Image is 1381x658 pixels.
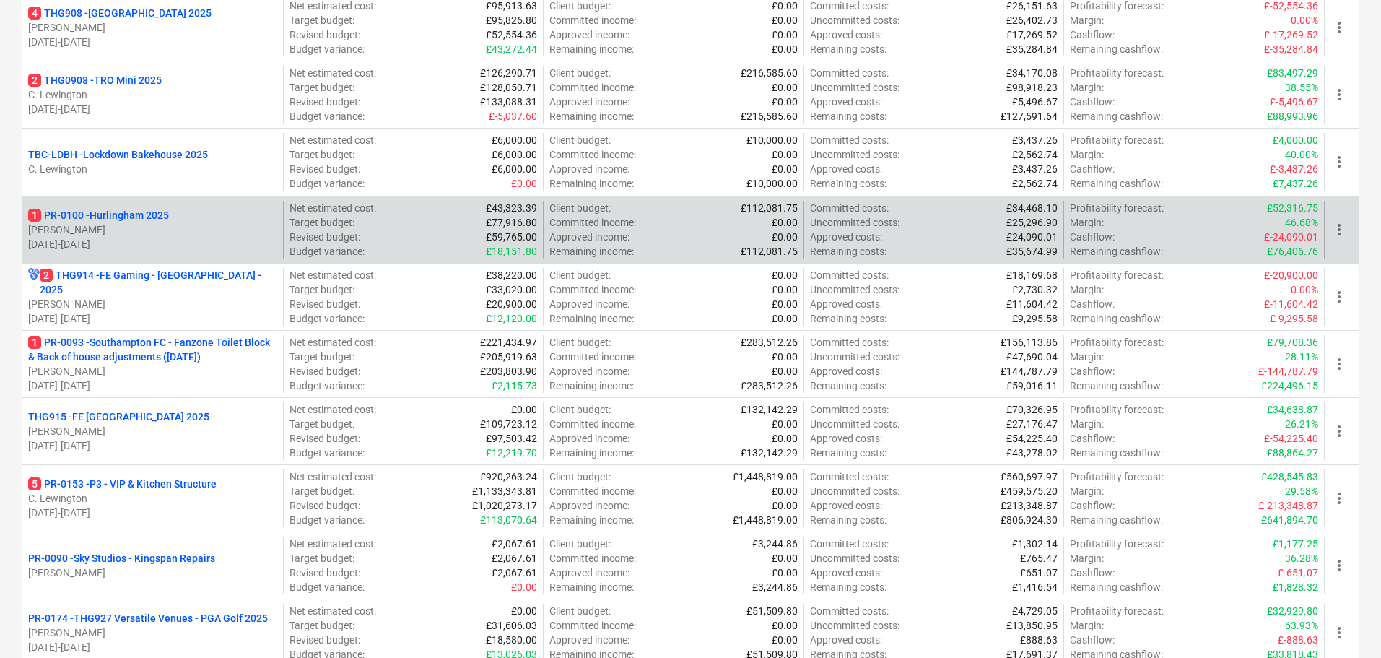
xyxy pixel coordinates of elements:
[28,477,217,491] p: PR-0153 - P3 - VIP & Kitchen Structure
[1070,402,1164,417] p: Profitability forecast :
[28,438,277,453] p: [DATE] - [DATE]
[1001,364,1058,378] p: £144,787.79
[772,498,798,513] p: £0.00
[28,566,277,580] p: [PERSON_NAME]
[1070,66,1164,80] p: Profitability forecast :
[549,147,636,162] p: Committed income :
[549,311,634,326] p: Remaining income :
[772,350,798,364] p: £0.00
[486,201,537,215] p: £43,323.39
[1291,13,1318,27] p: 0.00%
[549,350,636,364] p: Committed income :
[1330,153,1348,170] span: more_vert
[772,268,798,282] p: £0.00
[289,215,354,230] p: Target budget :
[810,147,899,162] p: Uncommitted costs :
[549,27,629,42] p: Approved income :
[1070,469,1164,484] p: Profitability forecast :
[28,297,277,311] p: [PERSON_NAME]
[1264,268,1318,282] p: £-20,900.00
[28,410,277,453] div: THG915 -FE [GEOGRAPHIC_DATA] 2025[PERSON_NAME][DATE]-[DATE]
[1330,355,1348,373] span: more_vert
[549,378,634,393] p: Remaining income :
[1264,42,1318,56] p: £-35,284.84
[480,350,537,364] p: £205,919.63
[549,133,611,147] p: Client budget :
[549,469,611,484] p: Client budget :
[28,20,277,35] p: [PERSON_NAME]
[28,147,277,176] div: TBC-LDBH -Lockdown Bakehouse 2025C. Lewington
[1285,80,1318,95] p: 38.55%
[28,311,277,326] p: [DATE] - [DATE]
[486,446,537,460] p: £12,219.70
[1285,350,1318,364] p: 28.11%
[1001,109,1058,124] p: £127,591.64
[1264,230,1318,244] p: £-24,090.01
[1070,80,1104,95] p: Margin :
[772,147,798,162] p: £0.00
[1006,244,1058,259] p: £35,674.99
[492,378,537,393] p: £2,115.73
[289,27,360,42] p: Revised budget :
[549,417,636,431] p: Committed income :
[1006,378,1058,393] p: £59,016.11
[1070,42,1163,56] p: Remaining cashflow :
[28,336,41,349] span: 1
[1012,282,1058,297] p: £2,730.32
[28,551,277,580] div: PR-0090 -Sky Studios - Kingspan Repairs[PERSON_NAME]
[549,42,634,56] p: Remaining income :
[1267,109,1318,124] p: £88,993.96
[1006,66,1058,80] p: £34,170.08
[810,431,882,446] p: Approved costs :
[772,13,798,27] p: £0.00
[810,297,882,311] p: Approved costs :
[28,551,215,566] p: PR-0090 - Sky Studios - Kingspan Repairs
[1070,297,1115,311] p: Cashflow :
[486,311,537,326] p: £12,120.00
[1070,364,1115,378] p: Cashflow :
[772,215,798,230] p: £0.00
[28,477,41,490] span: 5
[741,378,798,393] p: £283,512.26
[289,13,354,27] p: Target budget :
[28,87,277,102] p: C. Lewington
[28,162,277,176] p: C. Lewington
[28,378,277,393] p: [DATE] - [DATE]
[1006,42,1058,56] p: £35,284.84
[28,625,277,640] p: [PERSON_NAME]
[486,282,537,297] p: £33,020.00
[1006,402,1058,417] p: £70,326.95
[772,484,798,498] p: £0.00
[810,80,899,95] p: Uncommitted costs :
[28,424,277,438] p: [PERSON_NAME]
[1006,268,1058,282] p: £18,169.68
[810,469,889,484] p: Committed costs :
[810,378,886,393] p: Remaining costs :
[1267,244,1318,259] p: £76,406.76
[486,431,537,446] p: £97,503.42
[810,244,886,259] p: Remaining costs :
[1285,215,1318,230] p: 46.68%
[1267,201,1318,215] p: £52,316.75
[549,431,629,446] p: Approved income :
[289,268,376,282] p: Net estimated cost :
[810,446,886,460] p: Remaining costs :
[1012,162,1058,176] p: £3,437.26
[549,446,634,460] p: Remaining income :
[810,109,886,124] p: Remaining costs :
[1261,469,1318,484] p: £428,545.83
[1330,288,1348,306] span: more_vert
[810,95,882,109] p: Approved costs :
[810,311,886,326] p: Remaining costs :
[549,230,629,244] p: Approved income :
[480,80,537,95] p: £128,050.71
[28,506,277,520] p: [DATE] - [DATE]
[549,80,636,95] p: Committed income :
[289,162,360,176] p: Revised budget :
[772,95,798,109] p: £0.00
[289,66,376,80] p: Net estimated cost :
[511,176,537,191] p: £0.00
[772,297,798,311] p: £0.00
[289,469,376,484] p: Net estimated cost :
[486,13,537,27] p: £95,826.80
